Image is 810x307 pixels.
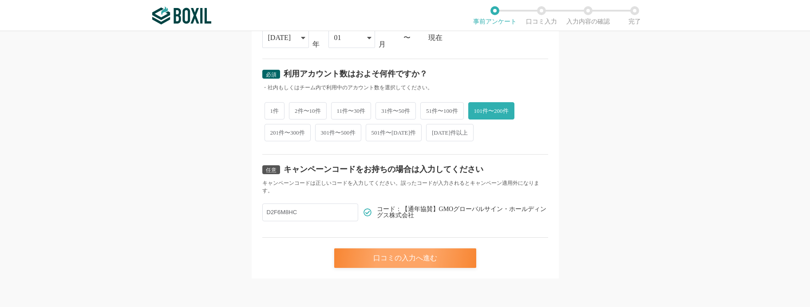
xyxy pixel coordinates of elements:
[262,84,548,92] div: ・社内もしくはチーム内で利用中のアカウント数を選択してください。
[284,165,483,173] div: キャンペーンコードをお持ちの場合は入力してください
[284,70,427,78] div: 利用アカウント数はおよそ何件ですか？
[403,34,411,41] div: 〜
[331,102,371,120] span: 11件〜30件
[379,41,386,48] div: 月
[420,102,464,120] span: 51件〜100件
[366,124,422,141] span: 501件〜[DATE]件
[289,102,327,120] span: 2件〜10件
[315,124,361,141] span: 301件〜500件
[377,206,548,219] span: コード：【通年協賛】GMOグローバルサイン・ホールディングス株式会社
[565,6,612,25] li: 入力内容の確認
[472,6,518,25] li: 事前アンケート
[518,6,565,25] li: 口コミ入力
[426,124,474,141] span: [DATE]件以上
[266,72,277,78] span: 必須
[612,6,658,25] li: 完了
[334,248,476,268] div: 口コミの入力へ進む
[375,102,416,120] span: 31件〜50件
[428,34,548,41] div: 現在
[262,179,548,195] div: キャンペーンコードは正しいコードを入力してください。誤ったコードが入力されるとキャンペーン適用外になります。
[312,41,320,48] div: 年
[268,28,291,48] div: [DATE]
[266,167,277,173] span: 任意
[265,124,311,141] span: 201件〜300件
[334,28,341,48] div: 01
[152,7,211,24] img: ボクシルSaaS_ロゴ
[468,102,514,120] span: 101件〜200件
[265,102,285,120] span: 1件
